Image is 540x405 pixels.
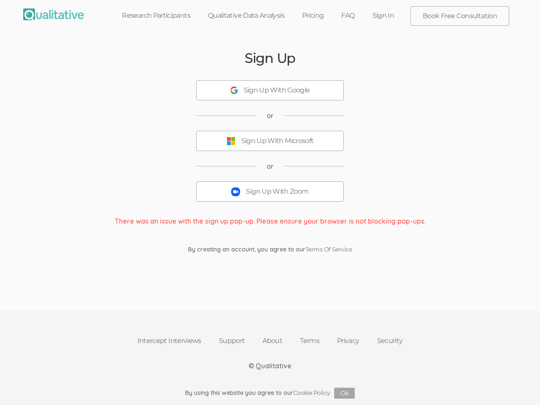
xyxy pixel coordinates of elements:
[267,162,274,171] span: or
[113,6,199,25] a: Research Participants
[196,181,344,202] button: Sign Up With Zoom
[267,111,274,121] span: or
[185,388,355,399] div: By using this website you agree to our
[332,6,363,25] a: FAQ
[328,332,368,350] a: Privacy
[241,136,314,146] div: Sign Up With Microsoft
[293,6,333,25] a: Pricing
[248,361,292,371] div: © Qualitative
[196,131,344,151] button: Sign Up With Microsoft
[498,364,540,405] iframe: Chat Widget
[246,187,308,197] div: Sign Up With Zoom
[23,8,84,20] img: Qualitative
[182,245,358,254] div: By creating an account, you agree to our
[199,6,293,25] a: Qualitative Data Analysis
[244,86,310,95] div: Sign Up With Google
[291,332,328,350] a: Terms
[230,86,238,94] img: Sign Up With Google
[368,332,412,350] a: Security
[254,332,291,350] a: About
[196,80,344,100] button: Sign Up With Google
[411,7,509,25] a: Book Free Consultation
[334,388,355,399] button: Ok
[231,187,240,196] img: Sign Up With Zoom
[108,216,432,226] div: There was an issue with the sign up pop-up. Please ensure your browser is not blocking pop-ups.
[364,6,403,25] a: Sign In
[245,51,295,65] h2: Sign Up
[305,246,352,253] a: Terms Of Service
[129,332,210,350] a: Intercept Interviews
[293,389,330,397] a: Cookie Policy
[210,332,254,350] a: Support
[227,137,235,146] img: Sign Up With Microsoft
